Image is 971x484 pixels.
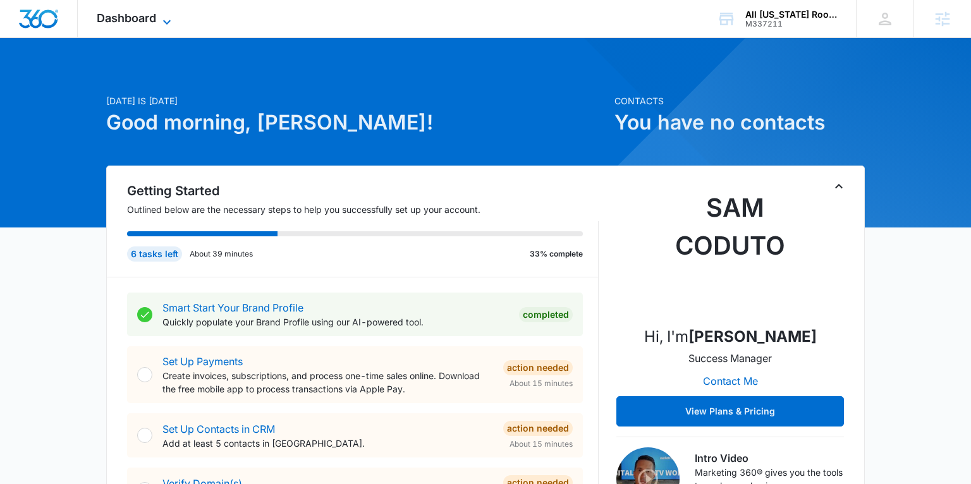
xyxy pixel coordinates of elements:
[127,246,182,262] div: 6 tasks left
[127,181,599,200] h2: Getting Started
[190,248,253,260] p: About 39 minutes
[162,355,243,368] a: Set Up Payments
[745,20,838,28] div: account id
[106,94,607,107] p: [DATE] is [DATE]
[690,366,771,396] button: Contact Me
[503,360,573,375] div: Action Needed
[667,189,793,315] img: Sam Coduto
[688,351,772,366] p: Success Manager
[614,94,865,107] p: Contacts
[162,301,303,314] a: Smart Start Your Brand Profile
[162,437,493,450] p: Add at least 5 contacts in [GEOGRAPHIC_DATA].
[688,327,817,346] strong: [PERSON_NAME]
[162,423,275,435] a: Set Up Contacts in CRM
[831,179,846,194] button: Toggle Collapse
[127,203,599,216] p: Outlined below are the necessary steps to help you successfully set up your account.
[503,421,573,436] div: Action Needed
[614,107,865,138] h1: You have no contacts
[162,369,493,396] p: Create invoices, subscriptions, and process one-time sales online. Download the free mobile app t...
[510,439,573,450] span: About 15 minutes
[519,307,573,322] div: Completed
[510,378,573,389] span: About 15 minutes
[106,107,607,138] h1: Good morning, [PERSON_NAME]!
[97,11,156,25] span: Dashboard
[695,451,844,466] h3: Intro Video
[530,248,583,260] p: 33% complete
[745,9,838,20] div: account name
[644,325,817,348] p: Hi, I'm
[162,315,509,329] p: Quickly populate your Brand Profile using our AI-powered tool.
[616,396,844,427] button: View Plans & Pricing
